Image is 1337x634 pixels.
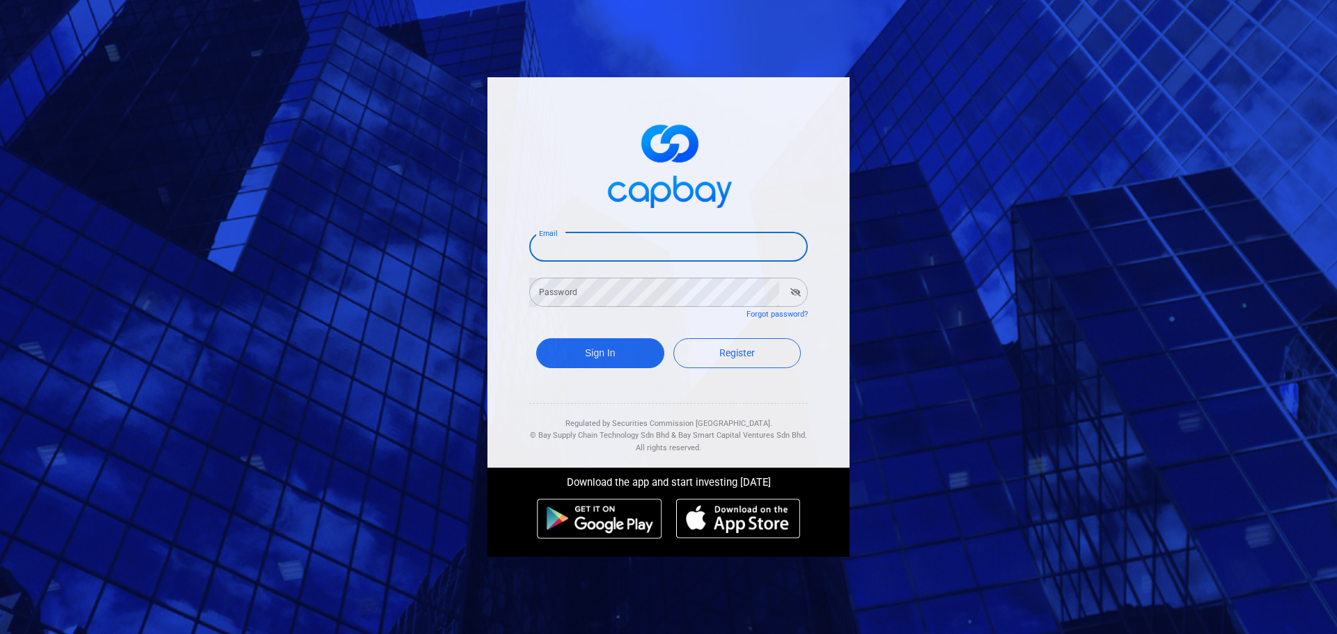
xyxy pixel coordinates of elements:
[537,498,662,539] img: android
[530,431,669,440] span: © Bay Supply Chain Technology Sdn Bhd
[673,338,802,368] a: Register
[539,228,557,239] label: Email
[676,498,800,539] img: ios
[529,404,808,454] div: Regulated by Securities Commission [GEOGRAPHIC_DATA]. & All rights reserved.
[536,338,664,368] button: Sign In
[746,310,808,319] a: Forgot password?
[678,431,807,440] span: Bay Smart Capital Ventures Sdn Bhd.
[477,468,860,491] div: Download the app and start investing [DATE]
[599,112,738,216] img: logo
[719,347,755,358] span: Register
